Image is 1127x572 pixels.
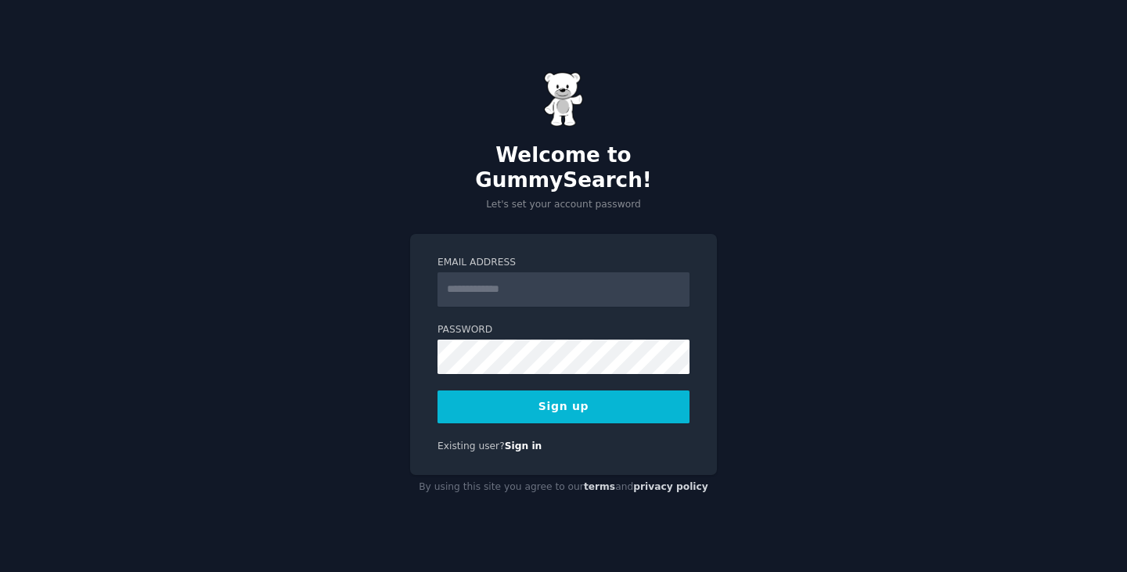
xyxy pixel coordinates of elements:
button: Sign up [437,390,690,423]
p: Let's set your account password [410,198,717,212]
h2: Welcome to GummySearch! [410,143,717,192]
img: Gummy Bear [544,72,583,127]
label: Password [437,323,690,337]
div: By using this site you agree to our and [410,475,717,500]
a: privacy policy [633,481,708,492]
a: terms [584,481,615,492]
a: Sign in [505,441,542,451]
span: Existing user? [437,441,505,451]
label: Email Address [437,256,690,270]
